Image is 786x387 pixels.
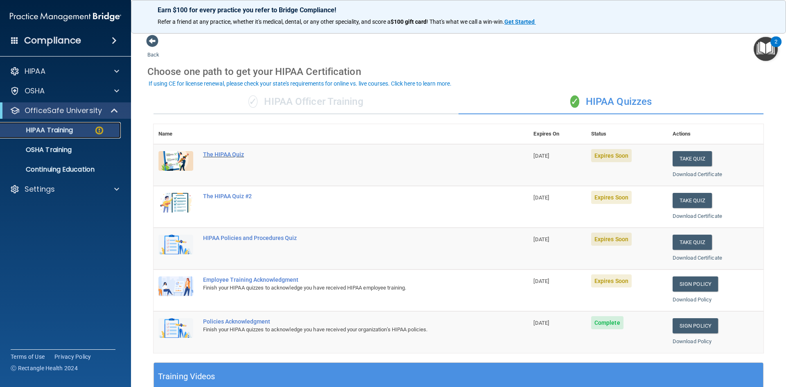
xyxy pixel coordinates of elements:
h4: Compliance [24,35,81,46]
p: OSHA Training [5,146,72,154]
button: Open Resource Center, 2 new notifications [754,37,778,61]
button: Take Quiz [673,193,712,208]
span: Expires Soon [591,149,632,162]
span: [DATE] [533,320,549,326]
a: Download Certificate [673,255,722,261]
th: Status [586,124,668,144]
div: The HIPAA Quiz [203,151,488,158]
div: 2 [775,42,777,52]
div: HIPAA Officer Training [154,90,458,114]
a: Sign Policy [673,276,718,292]
div: If using CE for license renewal, please check your state's requirements for online vs. live cours... [149,81,452,86]
div: Choose one path to get your HIPAA Certification [147,60,770,84]
span: [DATE] [533,278,549,284]
button: Take Quiz [673,151,712,166]
a: HIPAA [10,66,119,76]
p: OfficeSafe University [25,106,102,115]
a: OSHA [10,86,119,96]
div: Employee Training Acknowledgment [203,276,488,283]
a: Download Certificate [673,171,722,177]
a: Settings [10,184,119,194]
div: Finish your HIPAA quizzes to acknowledge you have received your organization’s HIPAA policies. [203,325,488,335]
span: ✓ [248,95,257,108]
span: ✓ [570,95,579,108]
p: Settings [25,184,55,194]
span: [DATE] [533,195,549,201]
span: Expires Soon [591,233,632,246]
a: OfficeSafe University [10,106,119,115]
img: PMB logo [10,9,121,25]
span: Complete [591,316,623,329]
span: Expires Soon [591,191,632,204]
span: [DATE] [533,236,549,242]
th: Expires On [529,124,586,144]
div: Finish your HIPAA quizzes to acknowledge you have received HIPAA employee training. [203,283,488,293]
a: Download Certificate [673,213,722,219]
p: HIPAA Training [5,126,73,134]
p: OSHA [25,86,45,96]
span: Ⓒ Rectangle Health 2024 [11,364,78,372]
div: The HIPAA Quiz #2 [203,193,488,199]
img: warning-circle.0cc9ac19.png [94,125,104,136]
a: Back [147,42,159,58]
th: Name [154,124,198,144]
th: Actions [668,124,763,144]
span: [DATE] [533,153,549,159]
div: Policies Acknowledgment [203,318,488,325]
button: Take Quiz [673,235,712,250]
strong: Get Started [504,18,535,25]
strong: $100 gift card [391,18,427,25]
span: Refer a friend at any practice, whether it's medical, dental, or any other speciality, and score a [158,18,391,25]
p: HIPAA [25,66,45,76]
span: ! That's what we call a win-win. [427,18,504,25]
a: Download Policy [673,338,712,344]
span: Expires Soon [591,274,632,287]
a: Get Started [504,18,536,25]
div: HIPAA Policies and Procedures Quiz [203,235,488,241]
a: Privacy Policy [54,353,91,361]
a: Terms of Use [11,353,45,361]
a: Download Policy [673,296,712,303]
div: HIPAA Quizzes [458,90,763,114]
p: Earn $100 for every practice you refer to Bridge Compliance! [158,6,759,14]
a: Sign Policy [673,318,718,333]
h5: Training Videos [158,369,215,384]
p: Continuing Education [5,165,117,174]
button: If using CE for license renewal, please check your state's requirements for online vs. live cours... [147,79,453,88]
